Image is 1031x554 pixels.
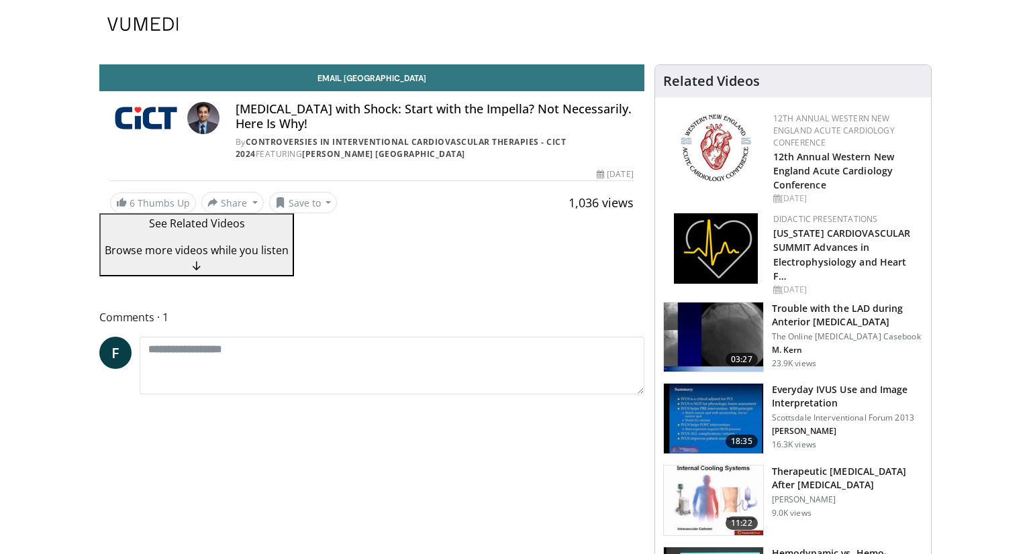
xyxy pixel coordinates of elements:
[726,516,758,530] span: 11:22
[772,494,923,505] p: [PERSON_NAME]
[99,309,644,326] span: Comments 1
[302,148,465,160] a: [PERSON_NAME] [GEOGRAPHIC_DATA]
[99,213,294,276] button: See Related Videos Browse more videos while you listen
[130,197,135,209] span: 6
[236,102,634,131] h4: [MEDICAL_DATA] with Shock: Start with the Impella? Not Necessarily. Here Is Why!
[569,195,634,211] span: 1,036 views
[663,465,923,536] a: 11:22 Therapeutic [MEDICAL_DATA] After [MEDICAL_DATA] [PERSON_NAME] 9.0K views
[726,353,758,366] span: 03:27
[105,243,289,258] span: Browse more videos while you listen
[772,412,923,423] p: Scottsdale Interventional Forum 2013
[110,102,182,134] img: Controversies in Interventional Cardiovascular Therapies - CICT 2024
[107,17,179,31] img: VuMedi Logo
[99,337,132,369] a: F
[726,435,758,448] span: 18:35
[663,73,760,89] h4: Related Videos
[110,192,196,213] a: 6 Thumbs Up
[674,213,758,284] img: 1860aa7a-ba06-47e3-81a4-3dc728c2b4cf.png.150x105_q85_autocrop_double_scale_upscale_version-0.2.png
[99,64,644,91] a: Email [GEOGRAPHIC_DATA]
[772,302,923,329] h3: Trouble with the LAD during Anterior [MEDICAL_DATA]
[772,426,923,437] p: John Hodgson
[772,439,816,450] p: 16.3K views
[772,465,923,492] h3: Therapeutic [MEDICAL_DATA] After [MEDICAL_DATA]
[773,225,920,282] h2: IOWA CARDIOVASCULAR SUMMIT Advances in Electrophysiology and Heart Failure
[773,192,920,205] div: [DATE]
[236,136,567,160] a: Controversies in Interventional Cardiovascular Therapies - CICT 2024
[269,192,338,213] button: Save to
[772,383,923,410] h3: Everyday IVUS Use and Image Interpretation
[664,384,763,453] img: dTBemQywLidgNXR34xMDoxOjA4MTsiGN.150x105_q85_crop-smart_upscale.jpg
[772,331,923,342] p: The Online [MEDICAL_DATA] Casebook
[773,113,895,148] a: 12th Annual Western New England Acute Cardiology Conference
[664,302,763,372] img: ABqa63mjaT9QMpl35hMDoxOmtxO3TYNt_2.150x105_q85_crop-smart_upscale.jpg
[773,284,920,296] div: [DATE]
[663,383,923,454] a: 18:35 Everyday IVUS Use and Image Interpretation Scottsdale Interventional Forum 2013 [PERSON_NAM...
[663,302,923,373] a: 03:27 Trouble with the LAD during Anterior [MEDICAL_DATA] The Online [MEDICAL_DATA] Casebook M. K...
[772,345,923,355] p: Morton Kern
[597,168,633,180] div: [DATE]
[773,213,920,225] div: Didactic Presentations
[773,150,894,191] a: 12th Annual Western New England Acute Cardiology Conference
[187,102,219,134] img: Avatar
[772,358,816,369] p: 23.9K views
[236,136,634,160] div: By FEATURING
[679,113,753,183] img: 0954f259-7907-4053-a817-32a96463ecc8.png.150x105_q85_autocrop_double_scale_upscale_version-0.2.png
[664,465,763,535] img: 243698_0002_1.png.150x105_q85_crop-smart_upscale.jpg
[772,508,812,518] p: 9.0K views
[773,227,911,282] a: [US_STATE] CARDIOVASCULAR SUMMIT Advances in Electrophysiology and Heart F…
[201,192,264,213] button: Share
[105,215,289,231] p: See Related Videos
